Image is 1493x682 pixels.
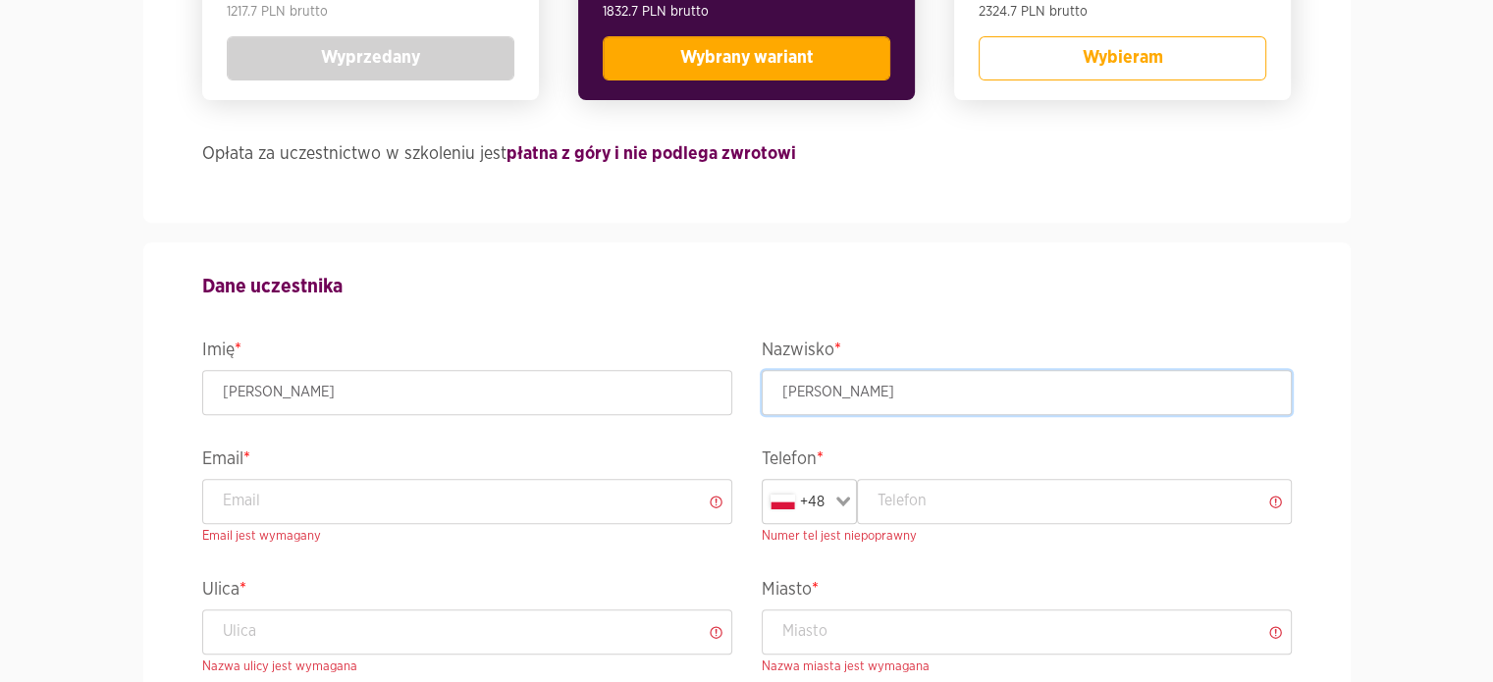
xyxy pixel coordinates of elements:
[202,479,732,524] input: Email
[979,2,1266,22] p: 2324.7 PLN brutto
[202,336,732,370] legend: Imię
[762,657,1292,677] div: Nazwa miasta jest wymagana
[762,527,1292,547] div: Numer tel jest niepoprawny
[771,495,795,509] img: pl.svg
[762,575,1292,609] legend: Miasto
[202,370,732,415] input: Sprawdzone przez Zero Phishing
[202,575,732,609] legend: Ulica
[857,479,1292,524] input: Telefon
[227,36,514,80] button: Wyprzedany
[762,336,1292,370] legend: Nazwisko
[762,479,858,524] div: Search for option
[227,2,514,22] p: 1217.7 PLN brutto
[202,139,1292,169] h4: Opłata za uczestnictwo w szkoleniu jest
[1083,49,1163,67] span: Wybieram
[202,277,343,296] strong: Dane uczestnika
[767,484,830,519] div: +48
[762,370,1292,415] input: Nazwisko
[202,609,732,655] input: Ulica
[979,36,1266,80] button: Wybieram
[679,49,813,67] span: Wybrany wariant
[762,609,1292,655] input: Miasto
[603,36,890,80] button: Wybrany wariant
[202,527,732,547] div: Email jest wymagany
[762,445,1292,479] legend: Telefon
[202,445,732,479] legend: Email
[507,145,796,163] strong: płatna z góry i nie podlega zwrotowi
[202,657,732,677] div: Nazwa ulicy jest wymagana
[603,2,890,22] p: 1832.7 PLN brutto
